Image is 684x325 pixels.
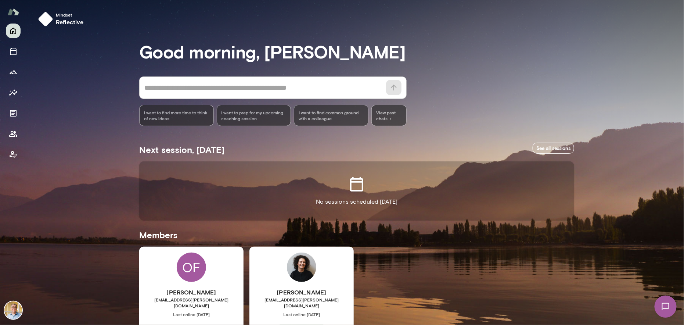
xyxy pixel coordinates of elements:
[287,253,316,282] img: Deana Murfitt
[316,197,397,206] p: No sessions scheduled [DATE]
[6,126,21,141] button: Members
[139,288,244,297] h6: [PERSON_NAME]
[139,297,244,308] span: [EMAIL_ADDRESS][PERSON_NAME][DOMAIN_NAME]
[222,110,287,121] span: I want to prep for my upcoming coaching session
[6,24,21,38] button: Home
[144,110,209,121] span: I want to find more time to think of new ideas
[139,105,214,126] div: I want to find more time to think of new ideas
[249,297,354,308] span: [EMAIL_ADDRESS][PERSON_NAME][DOMAIN_NAME]
[6,44,21,59] button: Sessions
[249,311,354,317] span: Last online [DATE]
[6,65,21,79] button: Growth Plan
[56,12,84,18] span: Mindset
[4,301,22,319] img: Scott Bowie
[177,253,206,282] div: OF
[6,106,21,121] button: Documents
[6,85,21,100] button: Insights
[217,105,291,126] div: I want to prep for my upcoming coaching session
[6,147,21,162] button: Client app
[56,18,84,26] h6: reflective
[299,110,364,121] span: I want to find common ground with a colleague
[139,144,224,156] h5: Next session, [DATE]
[38,12,53,26] img: mindset
[371,105,407,126] span: View past chats ->
[249,288,354,297] h6: [PERSON_NAME]
[139,41,574,62] h3: Good morning, [PERSON_NAME]
[7,5,19,19] img: Mento
[533,143,574,154] a: See all sessions
[35,9,90,29] button: Mindsetreflective
[139,311,244,317] span: Last online [DATE]
[294,105,368,126] div: I want to find common ground with a colleague
[139,229,574,241] h5: Members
